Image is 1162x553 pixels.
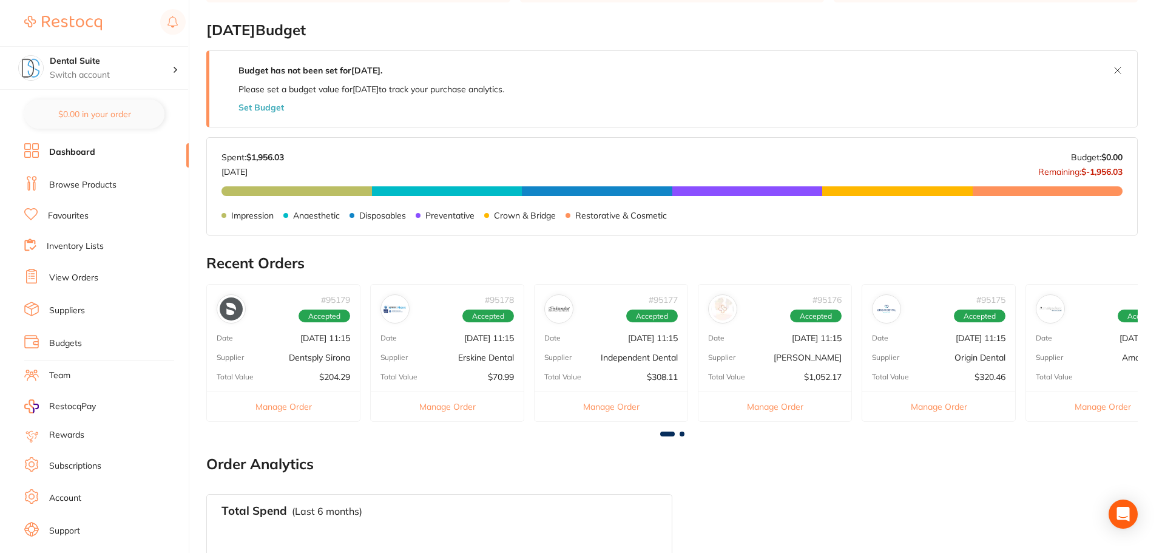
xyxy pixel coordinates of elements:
a: View Orders [49,272,98,284]
p: Erskine Dental [458,353,514,362]
span: Accepted [299,310,350,323]
p: [DATE] 11:15 [628,333,678,343]
p: # 95175 [976,295,1005,305]
span: Accepted [954,310,1005,323]
img: Erskine Dental [383,297,407,321]
h2: Order Analytics [206,456,1138,473]
p: Supplier [708,353,735,362]
span: Accepted [462,310,514,323]
h2: Recent Orders [206,255,1138,272]
p: Anaesthetic [293,211,340,220]
p: (Last 6 months) [292,506,362,517]
p: Impression [231,211,274,220]
a: Favourites [48,210,89,222]
button: Manage Order [207,392,360,421]
button: $0.00 in your order [24,100,164,129]
h2: [DATE] Budget [206,22,1138,39]
p: Supplier [1036,353,1063,362]
img: Origin Dental [875,297,898,321]
p: Switch account [50,69,172,81]
p: $70.99 [488,372,514,382]
img: Dentsply Sirona [220,297,243,321]
p: Dentsply Sirona [289,353,350,362]
button: Manage Order [535,392,687,421]
img: Dental Suite [19,56,43,80]
a: Restocq Logo [24,9,102,37]
p: [DATE] [221,162,284,177]
p: Date [544,334,561,342]
span: Accepted [626,310,678,323]
a: Inventory Lists [47,240,104,253]
img: Restocq Logo [24,16,102,30]
p: Total Value [217,373,254,381]
a: RestocqPay [24,399,96,413]
img: Independent Dental [547,297,570,321]
p: Supplier [380,353,408,362]
p: $1,052.17 [804,372,842,382]
p: [DATE] 11:15 [464,333,514,343]
button: Manage Order [371,392,524,421]
p: [DATE] 11:15 [956,333,1005,343]
img: Henry Schein Halas [711,297,734,321]
p: $320.46 [975,372,1005,382]
a: Team [49,370,70,382]
p: [DATE] 11:15 [792,333,842,343]
p: Crown & Bridge [494,211,556,220]
p: Supplier [217,353,244,362]
p: Date [217,334,233,342]
a: Rewards [49,429,84,441]
p: [PERSON_NAME] [774,353,842,362]
p: # 95179 [321,295,350,305]
a: Dashboard [49,146,95,158]
p: Remaining: [1038,162,1123,177]
p: Spent: [221,152,284,162]
strong: $1,956.03 [246,152,284,163]
p: Total Value [1036,373,1073,381]
p: $204.29 [319,372,350,382]
p: Please set a budget value for [DATE] to track your purchase analytics. [238,84,504,94]
p: # 95177 [649,295,678,305]
p: Total Value [708,373,745,381]
strong: $0.00 [1101,152,1123,163]
p: [DATE] 11:15 [300,333,350,343]
div: Open Intercom Messenger [1109,500,1138,529]
p: Preventative [425,211,475,220]
p: Origin Dental [954,353,1005,362]
a: Subscriptions [49,460,101,472]
p: Date [872,334,888,342]
h3: Total Spend [221,504,287,518]
strong: $-1,956.03 [1081,166,1123,177]
p: Total Value [380,373,417,381]
p: Restorative & Cosmetic [575,211,667,220]
a: Budgets [49,338,82,350]
h4: Dental Suite [50,55,172,67]
p: Total Value [544,373,581,381]
p: Total Value [872,373,909,381]
button: Set Budget [238,103,284,112]
p: Date [380,334,397,342]
p: Disposables [359,211,406,220]
img: Amalgadent [1039,297,1062,321]
a: Support [49,525,80,537]
button: Manage Order [698,392,851,421]
span: Accepted [790,310,842,323]
p: Independent Dental [601,353,678,362]
p: Supplier [544,353,572,362]
button: Manage Order [862,392,1015,421]
p: Date [1036,334,1052,342]
p: Budget: [1071,152,1123,162]
a: Browse Products [49,179,117,191]
p: Supplier [872,353,899,362]
img: RestocqPay [24,399,39,413]
a: Suppliers [49,305,85,317]
a: Account [49,492,81,504]
span: RestocqPay [49,401,96,413]
p: $308.11 [647,372,678,382]
p: # 95178 [485,295,514,305]
p: # 95176 [812,295,842,305]
p: Date [708,334,725,342]
strong: Budget has not been set for [DATE] . [238,65,382,76]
